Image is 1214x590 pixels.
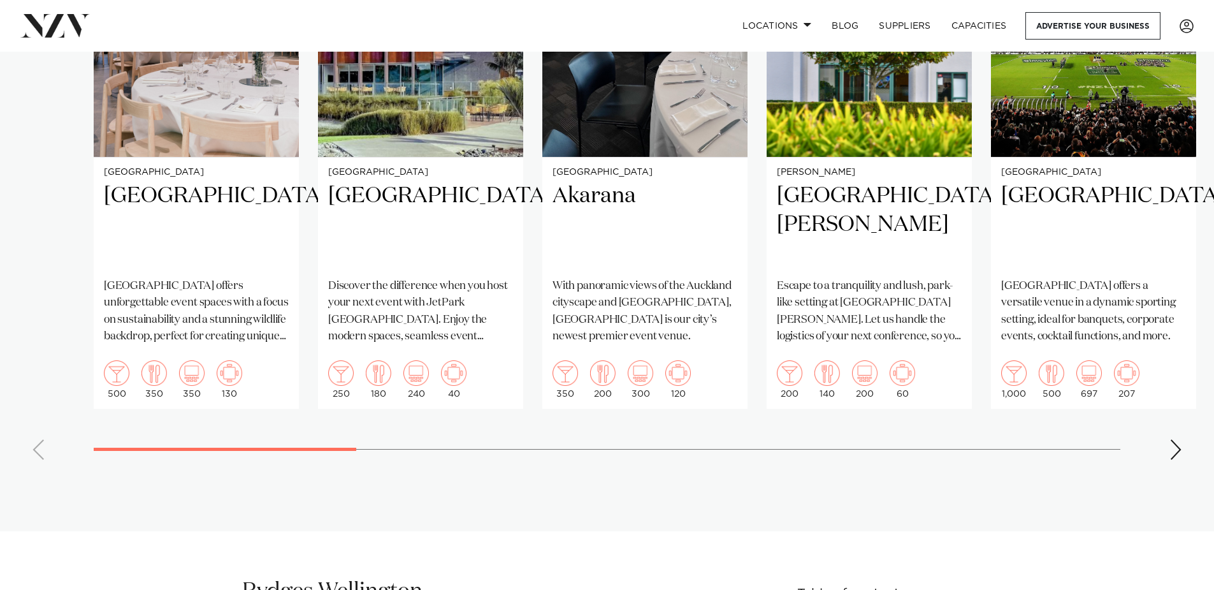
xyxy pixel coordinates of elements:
[777,278,962,345] p: Escape to a tranquility and lush, park-like setting at [GEOGRAPHIC_DATA][PERSON_NAME]. Let us han...
[104,278,289,345] p: [GEOGRAPHIC_DATA] offers unforgettable event spaces with a focus on sustainability and a stunning...
[890,360,915,399] div: 60
[553,278,737,345] p: With panoramic views of the Auckland cityscape and [GEOGRAPHIC_DATA], [GEOGRAPHIC_DATA] is our ci...
[852,360,878,386] img: theatre.png
[665,360,691,399] div: 120
[328,278,513,345] p: Discover the difference when you host your next event with JetPark [GEOGRAPHIC_DATA]. Enjoy the m...
[1114,360,1139,386] img: meeting.png
[20,14,90,37] img: nzv-logo.png
[217,360,242,386] img: meeting.png
[1001,168,1186,177] small: [GEOGRAPHIC_DATA]
[1001,360,1027,386] img: cocktail.png
[1025,12,1160,40] a: Advertise your business
[732,12,821,40] a: Locations
[553,182,737,268] h2: Akarana
[553,360,578,399] div: 350
[104,168,289,177] small: [GEOGRAPHIC_DATA]
[553,360,578,386] img: cocktail.png
[628,360,653,399] div: 300
[1114,360,1139,399] div: 207
[104,360,129,399] div: 500
[553,168,737,177] small: [GEOGRAPHIC_DATA]
[217,360,242,399] div: 130
[141,360,167,399] div: 350
[628,360,653,386] img: theatre.png
[403,360,429,386] img: theatre.png
[1076,360,1102,399] div: 697
[665,360,691,386] img: meeting.png
[1001,182,1186,268] h2: [GEOGRAPHIC_DATA]
[1076,360,1102,386] img: theatre.png
[366,360,391,386] img: dining.png
[403,360,429,399] div: 240
[821,12,869,40] a: BLOG
[179,360,205,399] div: 350
[590,360,616,386] img: dining.png
[777,168,962,177] small: [PERSON_NAME]
[814,360,840,386] img: dining.png
[441,360,466,399] div: 40
[328,360,354,386] img: cocktail.png
[890,360,915,386] img: meeting.png
[328,182,513,268] h2: [GEOGRAPHIC_DATA]
[104,360,129,386] img: cocktail.png
[328,360,354,399] div: 250
[814,360,840,399] div: 140
[1001,360,1027,399] div: 1,000
[869,12,941,40] a: SUPPLIERS
[366,360,391,399] div: 180
[590,360,616,399] div: 200
[852,360,878,399] div: 200
[179,360,205,386] img: theatre.png
[1039,360,1064,399] div: 500
[777,360,802,386] img: cocktail.png
[441,360,466,386] img: meeting.png
[104,182,289,268] h2: [GEOGRAPHIC_DATA]
[777,182,962,268] h2: [GEOGRAPHIC_DATA][PERSON_NAME]
[777,360,802,399] div: 200
[328,168,513,177] small: [GEOGRAPHIC_DATA]
[1039,360,1064,386] img: dining.png
[941,12,1017,40] a: Capacities
[141,360,167,386] img: dining.png
[1001,278,1186,345] p: [GEOGRAPHIC_DATA] offers a versatile venue in a dynamic sporting setting, ideal for banquets, cor...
